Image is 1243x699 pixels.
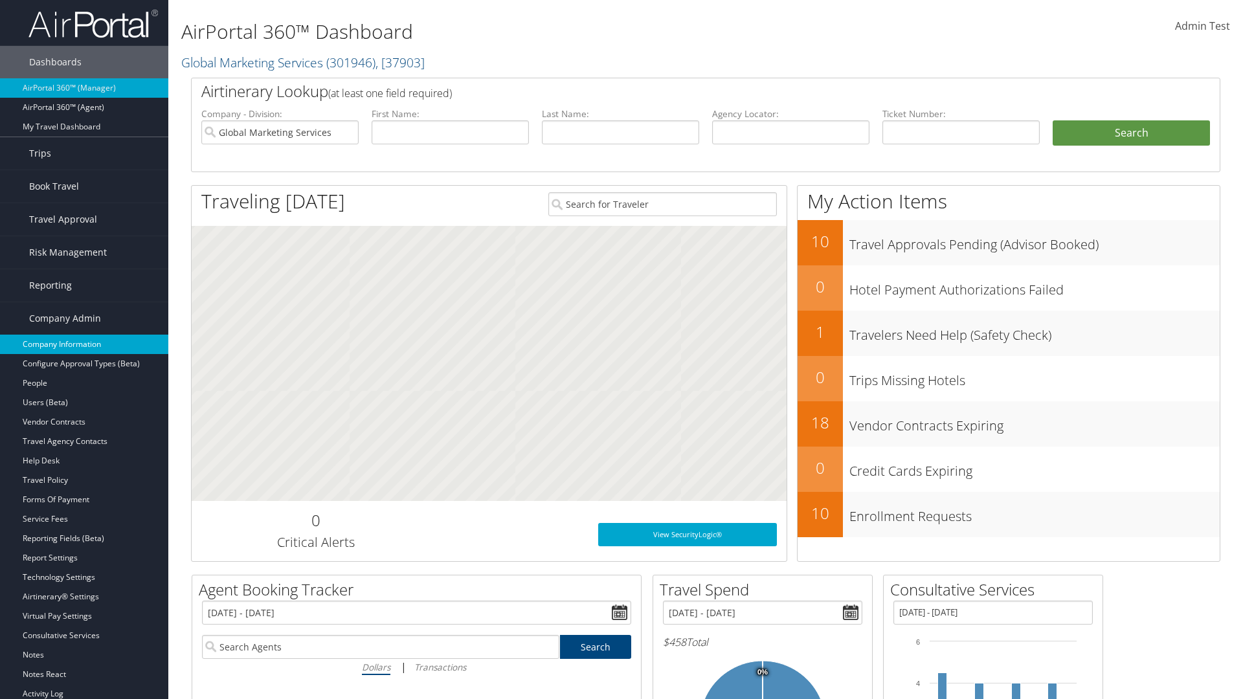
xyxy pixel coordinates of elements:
a: 10Travel Approvals Pending (Advisor Booked) [798,220,1220,265]
a: Search [560,635,632,659]
span: Admin Test [1175,19,1230,33]
label: Ticket Number: [882,107,1040,120]
label: First Name: [372,107,529,120]
span: , [ 37903 ] [375,54,425,71]
h3: Enrollment Requests [849,501,1220,526]
a: 0Trips Missing Hotels [798,356,1220,401]
label: Company - Division: [201,107,359,120]
h3: Critical Alerts [201,533,430,551]
h3: Travel Approvals Pending (Advisor Booked) [849,229,1220,254]
input: Search Agents [202,635,559,659]
span: Reporting [29,269,72,302]
h2: Airtinerary Lookup [201,80,1125,102]
h2: 0 [201,509,430,531]
span: Book Travel [29,170,79,203]
a: 0Hotel Payment Authorizations Failed [798,265,1220,311]
a: Global Marketing Services [181,54,425,71]
h1: Traveling [DATE] [201,188,345,215]
h2: Agent Booking Tracker [199,579,641,601]
h2: Consultative Services [890,579,1103,601]
h2: 10 [798,230,843,252]
h2: 10 [798,502,843,524]
input: Search for Traveler [548,192,777,216]
h3: Credit Cards Expiring [849,456,1220,480]
span: Travel Approval [29,203,97,236]
h6: Total [663,635,862,649]
h3: Trips Missing Hotels [849,365,1220,390]
h2: 0 [798,457,843,479]
h3: Travelers Need Help (Safety Check) [849,320,1220,344]
a: 1Travelers Need Help (Safety Check) [798,311,1220,356]
span: Company Admin [29,302,101,335]
tspan: 0% [757,669,768,676]
i: Transactions [414,661,466,673]
span: Risk Management [29,236,107,269]
a: View SecurityLogic® [598,523,777,546]
label: Last Name: [542,107,699,120]
h2: 0 [798,366,843,388]
img: airportal-logo.png [28,8,158,39]
h1: My Action Items [798,188,1220,215]
h2: 18 [798,412,843,434]
h2: Travel Spend [660,579,872,601]
h2: 0 [798,276,843,298]
a: 0Credit Cards Expiring [798,447,1220,492]
i: Dollars [362,661,390,673]
span: ( 301946 ) [326,54,375,71]
h1: AirPortal 360™ Dashboard [181,18,880,45]
span: $458 [663,635,686,649]
tspan: 4 [916,680,920,687]
a: Admin Test [1175,6,1230,47]
tspan: 6 [916,638,920,646]
h3: Vendor Contracts Expiring [849,410,1220,435]
a: 10Enrollment Requests [798,492,1220,537]
span: Dashboards [29,46,82,78]
h3: Hotel Payment Authorizations Failed [849,274,1220,299]
span: (at least one field required) [328,86,452,100]
button: Search [1053,120,1210,146]
a: 18Vendor Contracts Expiring [798,401,1220,447]
label: Agency Locator: [712,107,869,120]
div: | [202,659,631,675]
h2: 1 [798,321,843,343]
span: Trips [29,137,51,170]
